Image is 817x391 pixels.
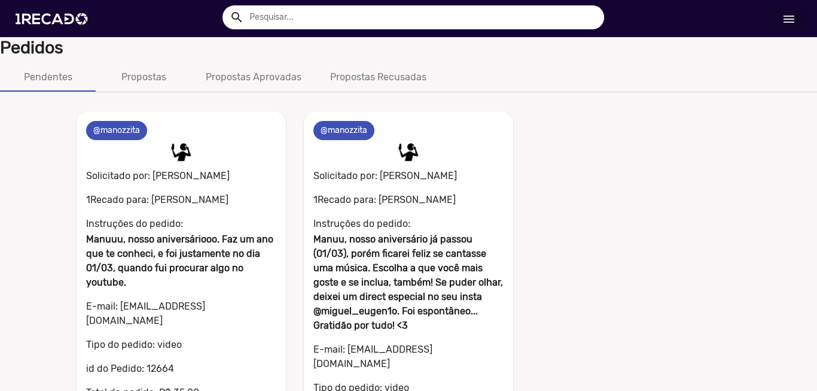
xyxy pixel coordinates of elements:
div: Propostas Recusadas [330,70,426,84]
p: Instruções do pedido: [313,217,504,231]
mat-chip: @manozzita [86,121,147,140]
img: placeholder.jpg [169,140,193,164]
p: Tipo do pedido: video [86,338,276,352]
p: 1Recado para: [PERSON_NAME] [86,193,276,207]
mat-chip: @manozzita [313,121,374,140]
p: 1Recado para: [PERSON_NAME] [313,193,504,207]
b: Manuuu, nosso aniversáriooo. Faz um ano que te conheci, e foi justamente no dia 01/03, quando fui... [86,234,273,288]
mat-icon: Início [782,12,796,26]
img: placeholder.jpg [397,140,420,164]
mat-icon: Example home icon [230,10,244,25]
p: Solicitado por: [PERSON_NAME] [313,166,504,183]
p: E-mail: [EMAIL_ADDRESS][DOMAIN_NAME] [313,342,504,371]
div: Propostas [121,70,166,84]
b: Manuu, nosso aniversário já passou (01/03), porém ficarei feliz se cantasse uma música. Escolha a... [313,234,503,331]
p: id do Pedido: 12664 [86,362,276,376]
input: Pesquisar... [240,5,604,29]
p: Instruções do pedido: [86,217,276,231]
div: Pendentes [24,70,72,84]
button: Example home icon [225,6,246,27]
p: E-mail: [EMAIL_ADDRESS][DOMAIN_NAME] [86,299,276,328]
p: Solicitado por: [PERSON_NAME] [86,166,276,183]
div: Propostas Aprovadas [206,70,301,84]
